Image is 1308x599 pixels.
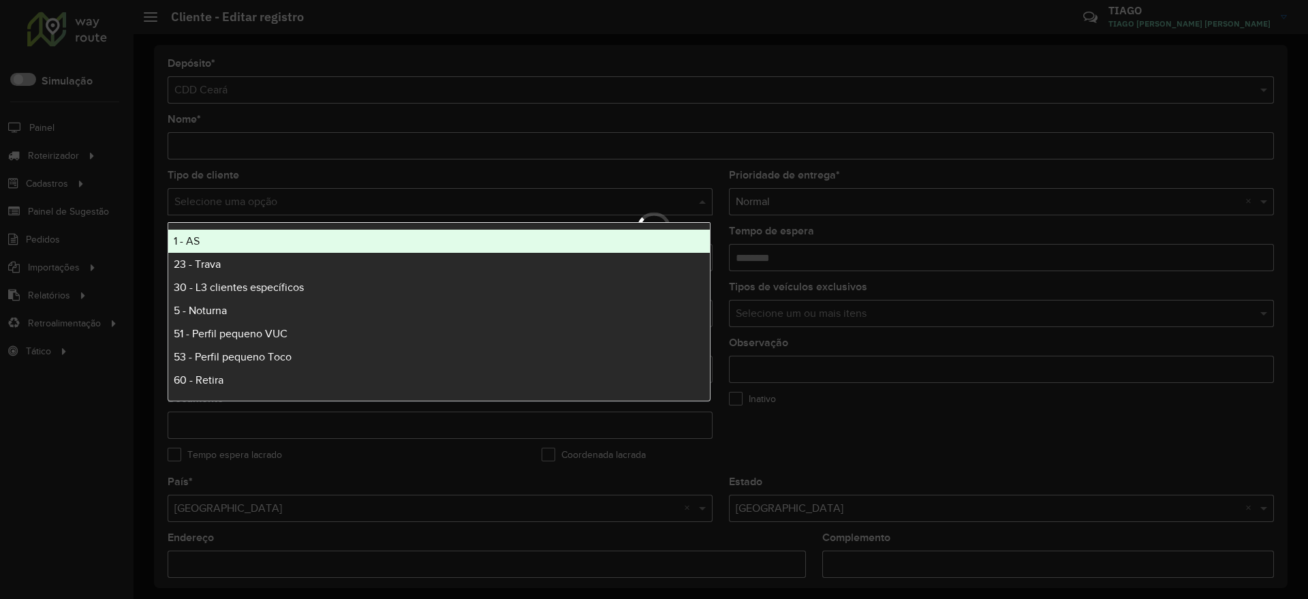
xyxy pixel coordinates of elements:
span: 53 - Perfil pequeno Toco [174,351,292,363]
span: 51 - Perfil pequeno VUC [174,328,287,339]
span: 5 - Noturna [174,305,227,316]
span: 23 - Trava [174,258,221,270]
span: 1 - AS [174,235,200,247]
span: 60 - Retira [174,374,223,386]
ng-dropdown-panel: Options list [168,222,711,401]
span: 30 - L3 clientes específicos [174,281,304,293]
